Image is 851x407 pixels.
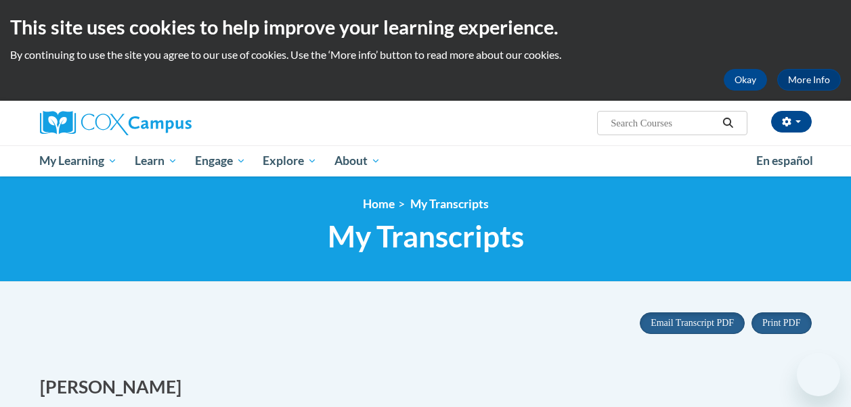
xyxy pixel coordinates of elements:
a: Home [363,197,395,211]
button: Okay [724,69,767,91]
p: By continuing to use the site you agree to our use of cookies. Use the ‘More info’ button to read... [10,47,841,62]
h2: [PERSON_NAME] [40,375,416,400]
span: Learn [135,153,177,169]
input: Search Courses [609,115,718,131]
span: My Transcripts [328,218,524,254]
h2: This site uses cookies to help improve your learning experience. [10,14,841,41]
button: Email Transcript PDF [640,312,745,334]
span: My Learning [39,153,117,169]
a: My Learning [31,145,127,176]
span: Engage [195,153,246,169]
a: En español [747,147,822,175]
a: Learn [126,145,186,176]
span: My Transcripts [410,197,489,211]
button: Search [718,115,738,131]
button: Account Settings [771,111,812,133]
span: En español [756,153,813,168]
div: Main menu [30,145,822,176]
a: More Info [777,69,841,91]
span: Email Transcript PDF [651,318,734,328]
a: About [326,145,389,176]
img: Cox Campus [40,111,192,135]
span: About [334,153,380,169]
span: Print PDF [762,318,800,328]
iframe: Button to launch messaging window [797,353,840,396]
span: Explore [263,153,317,169]
a: Explore [254,145,326,176]
a: Cox Campus [40,111,284,135]
button: Print PDF [751,312,811,334]
a: Engage [186,145,255,176]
